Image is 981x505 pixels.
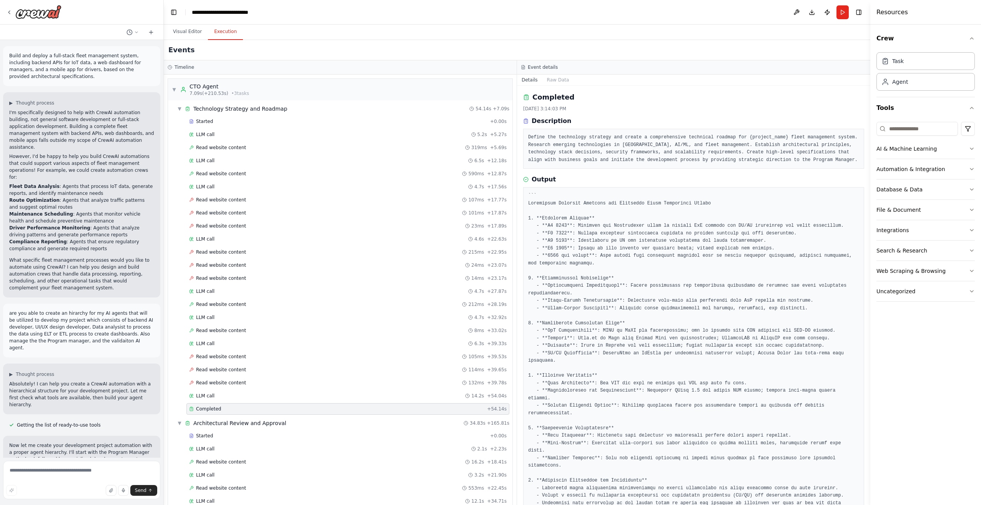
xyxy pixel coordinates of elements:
h2: Events [168,45,195,55]
span: + 17.87s [487,210,507,216]
span: 23ms [471,223,484,229]
span: 6.3s [474,341,484,347]
span: 14.2s [471,393,484,399]
button: Web Scraping & Browsing [876,261,975,281]
h3: Timeline [175,64,194,70]
button: Database & Data [876,179,975,199]
span: 8ms [474,327,484,334]
span: ▶ [9,100,13,106]
span: 4.6s [474,236,484,242]
div: Automation & Integration [876,165,945,173]
span: + 7.09s [493,106,509,112]
span: LLM call [196,446,214,452]
li: : Agents that analyze driving patterns and generate performance reports [9,224,154,238]
span: + 39.78s [487,380,507,386]
span: Read website content [196,485,246,491]
span: + 17.77s [487,197,507,203]
span: Getting the list of ready-to-use tools [17,422,101,428]
strong: Maintenance Scheduling [9,211,73,217]
span: 114ms [468,367,484,373]
span: + 17.56s [487,184,507,190]
span: + 165.81s [487,420,509,426]
span: 4.7s [474,184,484,190]
span: 4.7s [474,314,484,321]
button: Switch to previous chat [123,28,142,37]
span: Architectural Review and Approval [193,419,286,427]
button: Crew [876,28,975,49]
span: LLM call [196,184,214,190]
span: Read website content [196,197,246,203]
span: Read website content [196,275,246,281]
span: Completed [196,406,221,412]
span: 16.2s [471,459,484,465]
button: Uncategorized [876,281,975,301]
span: Send [135,487,146,493]
button: Hide left sidebar [168,7,179,18]
span: Thought process [16,100,54,106]
span: 54.14s [476,106,491,112]
p: I'm specifically designed to help with CrewAI automation building, not general software developme... [9,109,154,151]
span: + 32.92s [487,314,507,321]
img: Logo [15,5,62,19]
span: LLM call [196,393,214,399]
span: Read website content [196,380,246,386]
span: 132ms [468,380,484,386]
span: 105ms [468,354,484,360]
div: File & Document [876,206,921,214]
strong: Fleet Data Analysis [9,184,60,189]
h4: Resources [876,8,908,17]
span: + 5.27s [490,131,507,138]
span: 2.1s [477,446,487,452]
div: Integrations [876,226,909,234]
nav: breadcrumb [192,8,248,16]
li: : Agents that process IoT data, generate reports, and identify maintenance needs [9,183,154,197]
button: Integrations [876,220,975,240]
span: LLM call [196,498,214,504]
span: + 5.69s [490,145,507,151]
li: : Agents that analyze traffic patterns and suggest optimal routes [9,197,154,211]
button: Execution [208,24,243,40]
span: 319ms [471,145,487,151]
h3: Output [532,175,556,184]
span: LLM call [196,472,214,478]
span: + 22.45s [487,485,507,491]
span: + 23.07s [487,262,507,268]
span: 107ms [468,197,484,203]
span: ▼ [177,106,182,112]
span: 24ms [471,262,484,268]
span: + 0.00s [490,433,507,439]
span: ▼ [172,86,176,93]
div: Crew [876,49,975,97]
span: Technology Strategy and Roadmap [193,105,287,113]
span: + 22.95s [487,249,507,255]
span: 553ms [468,485,484,491]
span: 215ms [468,249,484,255]
span: Read website content [196,327,246,334]
div: AI & Machine Learning [876,145,937,153]
div: CTO Agent [190,83,249,90]
span: 3.2s [474,472,484,478]
span: Read website content [196,301,246,307]
span: 5.2s [477,131,487,138]
span: 14ms [471,275,484,281]
span: Started [196,118,213,125]
p: Absolutely! I can help you create a CrewAI automation with a hierarchical structure for your deve... [9,380,154,408]
span: LLM call [196,288,214,294]
span: + 33.02s [487,327,507,334]
div: Uncategorized [876,287,915,295]
div: Tools [876,119,975,308]
strong: Compliance Reporting [9,239,67,244]
button: Click to speak your automation idea [118,485,129,496]
h3: Description [532,116,571,126]
span: ▶ [9,371,13,377]
button: Upload files [106,485,116,496]
span: + 34.71s [487,498,507,504]
span: 212ms [468,301,484,307]
button: Automation & Integration [876,159,975,179]
button: File & Document [876,200,975,220]
p: Now let me create your development project automation with a proper agent hierarchy. I'll start w... [9,442,154,463]
span: 7.09s (+210.53s) [190,90,228,96]
h3: Event details [528,64,558,70]
span: + 54.04s [487,393,507,399]
p: However, I'd be happy to help you build CrewAI automations that could support various aspects of ... [9,153,154,181]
